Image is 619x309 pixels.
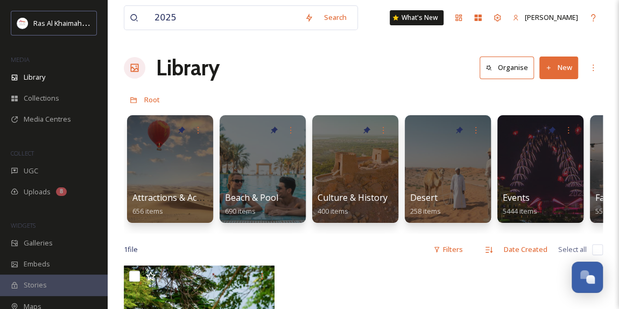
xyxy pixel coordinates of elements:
a: Library [156,52,220,84]
span: 5444 items [503,206,537,216]
span: Uploads [24,187,51,197]
button: New [539,57,578,79]
img: Logo_RAKTDA_RGB-01.png [17,18,28,29]
span: Galleries [24,238,53,248]
a: Organise [480,57,539,79]
a: Beach & Pool690 items [225,193,278,216]
span: [PERSON_NAME] [525,12,578,22]
span: Embeds [24,259,50,269]
button: Open Chat [572,262,603,293]
span: Library [24,72,45,82]
a: [PERSON_NAME] [507,7,583,28]
span: Collections [24,93,59,103]
span: 656 items [132,206,163,216]
span: WIDGETS [11,221,36,229]
span: Beach & Pool [225,192,278,203]
span: 400 items [318,206,348,216]
a: Attractions & Activities656 items [132,193,223,216]
span: COLLECT [11,149,34,157]
a: What's New [390,10,444,25]
span: Attractions & Activities [132,192,223,203]
span: Culture & History [318,192,388,203]
a: Culture & History400 items [318,193,388,216]
span: Media Centres [24,114,71,124]
div: 8 [56,187,67,196]
span: Desert [410,192,438,203]
a: Desert258 items [410,193,441,216]
a: Events5444 items [503,193,537,216]
div: Filters [428,239,468,260]
input: Search your library [149,6,299,30]
span: Stories [24,280,47,290]
div: Search [319,7,352,28]
button: Organise [480,57,534,79]
a: Root [144,93,160,106]
div: Date Created [498,239,553,260]
span: MEDIA [11,55,30,64]
span: Ras Al Khaimah Tourism Development Authority [33,18,186,28]
span: Events [503,192,530,203]
span: Root [144,95,160,104]
span: 690 items [225,206,256,216]
span: 1 file [124,244,138,255]
span: Select all [558,244,587,255]
span: UGC [24,166,38,176]
span: 258 items [410,206,441,216]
